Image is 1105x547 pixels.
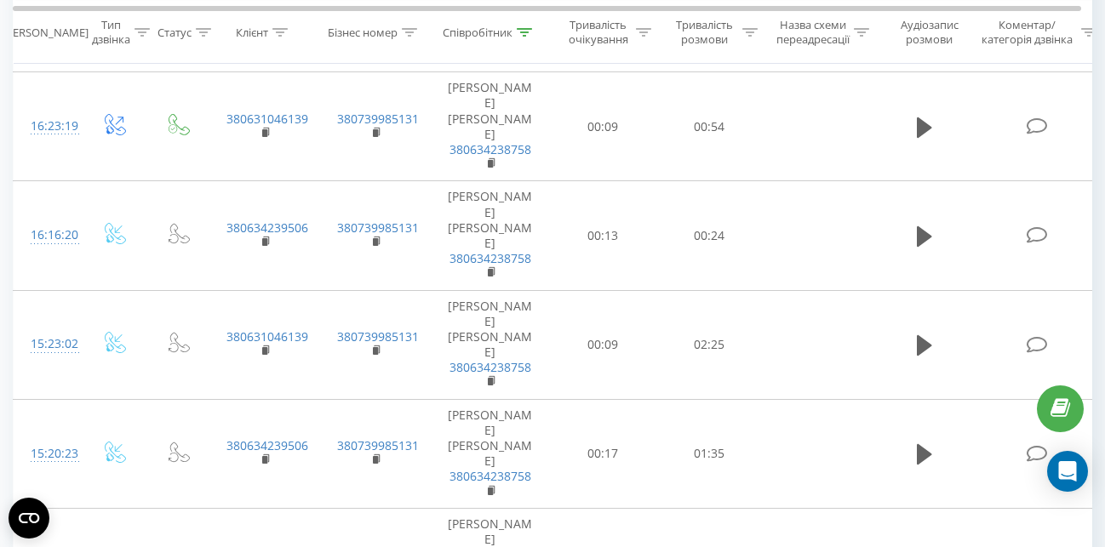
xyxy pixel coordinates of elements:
[449,141,531,157] a: 380634238758
[9,498,49,538] button: Open CMP widget
[550,399,656,508] td: 00:17
[337,437,419,453] a: 380739985131
[449,359,531,375] a: 380634238758
[31,219,65,252] div: 16:16:20
[337,111,419,127] a: 380739985131
[656,181,763,290] td: 00:24
[656,72,763,181] td: 00:54
[431,72,550,181] td: [PERSON_NAME] [PERSON_NAME]
[431,181,550,290] td: [PERSON_NAME] [PERSON_NAME]
[431,290,550,399] td: [PERSON_NAME] [PERSON_NAME]
[31,110,65,143] div: 16:23:19
[226,328,308,345] a: 380631046139
[1047,451,1088,492] div: Open Intercom Messenger
[431,399,550,508] td: [PERSON_NAME] [PERSON_NAME]
[449,250,531,266] a: 380634238758
[31,437,65,470] div: 15:20:23
[328,25,398,39] div: Бізнес номер
[776,18,850,47] div: Назва схеми переадресації
[977,18,1077,47] div: Коментар/категорія дзвінка
[550,181,656,290] td: 00:13
[656,399,763,508] td: 01:35
[226,437,308,453] a: 380634239506
[564,18,632,47] div: Тривалість очікування
[31,328,65,361] div: 15:23:02
[337,219,419,236] a: 380739985131
[550,290,656,399] td: 00:09
[443,25,512,39] div: Співробітник
[236,25,268,39] div: Клієнт
[656,290,763,399] td: 02:25
[226,111,308,127] a: 380631046139
[92,18,130,47] div: Тип дзвінка
[3,25,89,39] div: [PERSON_NAME]
[226,219,308,236] a: 380634239506
[888,18,970,47] div: Аудіозапис розмови
[671,18,738,47] div: Тривалість розмови
[449,468,531,484] a: 380634238758
[337,328,419,345] a: 380739985131
[157,25,192,39] div: Статус
[550,72,656,181] td: 00:09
